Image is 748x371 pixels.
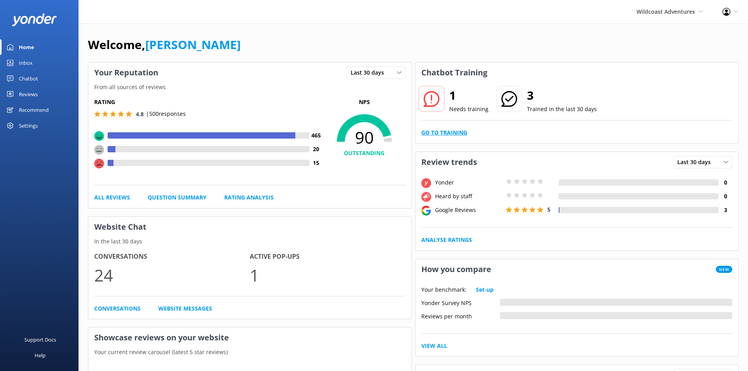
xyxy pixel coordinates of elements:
h3: How you compare [415,259,497,280]
h4: OUTSTANDING [323,149,406,157]
div: Heard by staff [433,192,504,201]
div: Yonder [433,178,504,187]
span: New [716,266,732,273]
h3: Review trends [415,152,483,172]
h4: 20 [309,145,323,154]
h2: 3 [527,86,597,105]
div: Recommend [19,102,49,118]
div: Yonder Survey NPS [421,299,500,306]
a: Rating Analysis [224,193,274,202]
p: Your current review carousel (latest 5 star reviews) [88,348,411,356]
p: NPS [323,98,406,106]
div: Reviews [19,86,38,102]
p: Trained in the last 30 days [527,105,597,113]
h4: Active Pop-ups [250,252,405,262]
span: 90 [323,128,406,147]
a: Conversations [94,304,141,313]
div: Reviews per month [421,312,500,319]
div: Home [19,39,34,55]
a: Analyse Ratings [421,236,472,244]
h5: Rating [94,98,323,106]
h4: 465 [309,131,323,140]
h4: 0 [719,178,732,187]
a: Website Messages [158,304,212,313]
a: [PERSON_NAME] [145,37,241,53]
p: From all sources of reviews [88,83,411,91]
span: Last 30 days [351,68,389,77]
p: | 500 responses [146,110,186,118]
h4: Conversations [94,252,250,262]
h4: 15 [309,159,323,167]
span: Wildcoast Adventures [636,8,695,15]
p: 24 [94,262,250,288]
div: Help [35,347,46,363]
h4: 0 [719,192,732,201]
div: Support Docs [24,332,56,347]
h4: 3 [719,206,732,214]
div: Settings [19,118,38,133]
h3: Showcase reviews on your website [88,327,411,348]
h3: Website Chat [88,217,411,237]
h1: Welcome, [88,35,241,54]
h2: 1 [449,86,488,105]
a: View All [421,342,447,350]
span: 5 [547,206,550,213]
p: Your benchmark: [421,285,466,294]
p: Needs training [449,105,488,113]
span: 4.8 [136,110,144,118]
div: Google Reviews [433,206,504,214]
div: Chatbot [19,71,38,86]
p: 1 [250,262,405,288]
a: Go to Training [421,128,467,137]
h3: Chatbot Training [415,62,493,83]
span: Last 30 days [677,158,715,166]
a: Question Summary [148,193,207,202]
h3: Your Reputation [88,62,164,83]
img: yonder-white-logo.png [12,13,57,26]
a: Set-up [476,285,494,294]
p: In the last 30 days [88,237,411,246]
div: Inbox [19,55,33,71]
a: All Reviews [94,193,130,202]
